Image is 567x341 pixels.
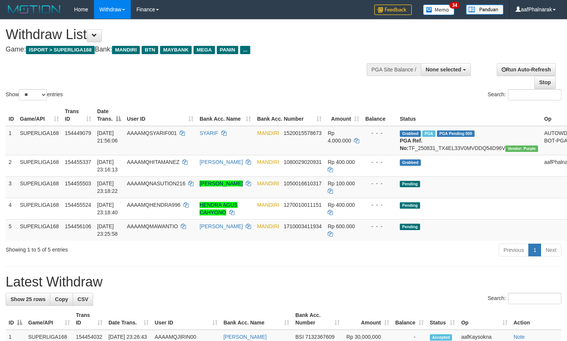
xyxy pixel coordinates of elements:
[511,308,561,330] th: Action
[6,4,63,15] img: MOTION_logo.png
[200,202,237,215] a: HENDRA AGUS CAHYONO
[427,308,458,330] th: Status: activate to sort column ascending
[397,126,541,155] td: TF_250831_TX4EL33V0MVDDQ54D96V
[124,105,197,126] th: User ID: activate to sort column ascending
[17,155,62,176] td: SUPERLIGA168
[400,138,422,151] b: PGA Ref. No:
[6,46,370,53] h4: Game: Bank:
[6,126,17,155] td: 1
[26,46,95,54] span: ISPORT > SUPERLIGA168
[65,223,91,229] span: 154456106
[325,105,362,126] th: Amount: activate to sort column ascending
[343,308,392,330] th: Amount: activate to sort column ascending
[65,159,91,165] span: 154455337
[19,89,47,100] select: Showentries
[514,334,525,340] a: Note
[6,293,50,306] a: Show 25 rows
[97,223,118,237] span: [DATE] 23:25:58
[508,293,561,304] input: Search:
[466,5,503,15] img: panduan.png
[6,105,17,126] th: ID
[97,159,118,173] span: [DATE] 23:16:13
[200,223,243,229] a: [PERSON_NAME]
[328,202,355,208] span: Rp 400.000
[362,105,397,126] th: Balance
[421,63,471,76] button: None selected
[11,296,45,302] span: Show 25 rows
[423,5,455,15] img: Button%20Memo.svg
[374,5,412,15] img: Feedback.jpg
[152,308,221,330] th: User ID: activate to sort column ascending
[17,176,62,198] td: SUPERLIGA168
[365,129,394,137] div: - - -
[400,159,421,166] span: Grabbed
[328,130,351,144] span: Rp 4.000.000
[127,202,180,208] span: AAAAMQHENDRA996
[257,223,279,229] span: MANDIRI
[112,46,140,54] span: MANDIRI
[284,159,322,165] span: Copy 1080029020931 to clipboard
[328,180,355,186] span: Rp 100.000
[65,202,91,208] span: 154455524
[534,76,556,89] a: Stop
[6,243,231,253] div: Showing 1 to 5 of 5 entries
[508,89,561,100] input: Search:
[400,181,420,187] span: Pending
[25,308,73,330] th: Game/API: activate to sort column ascending
[284,130,322,136] span: Copy 1520015578673 to clipboard
[257,159,279,165] span: MANDIRI
[397,105,541,126] th: Status
[254,105,325,126] th: Bank Acc. Number: activate to sort column ascending
[142,46,158,54] span: BTN
[257,202,279,208] span: MANDIRI
[6,27,370,42] h1: Withdraw List
[221,308,292,330] th: Bank Acc. Name: activate to sort column ascending
[284,202,322,208] span: Copy 1270010011151 to clipboard
[400,130,421,137] span: Grabbed
[365,201,394,209] div: - - -
[6,89,63,100] label: Show entries
[6,198,17,219] td: 4
[422,130,435,137] span: Marked by aafchoeunmanni
[17,198,62,219] td: SUPERLIGA168
[200,159,243,165] a: [PERSON_NAME]
[17,105,62,126] th: Game/API: activate to sort column ascending
[6,308,25,330] th: ID: activate to sort column descending
[328,159,355,165] span: Rp 400.000
[50,293,73,306] a: Copy
[305,334,335,340] span: Copy 7132367609 to clipboard
[505,145,538,152] span: Vendor URL: https://trx4.1velocity.biz
[392,308,427,330] th: Balance: activate to sort column ascending
[437,130,475,137] span: PGA Pending
[365,223,394,230] div: - - -
[217,46,238,54] span: PANIN
[497,63,556,76] a: Run Auto-Refresh
[328,223,355,229] span: Rp 600.000
[127,223,178,229] span: AAAAMQMAWANTIO
[106,308,152,330] th: Date Trans.: activate to sort column ascending
[197,105,254,126] th: Bank Acc. Name: activate to sort column ascending
[73,308,106,330] th: Trans ID: activate to sort column ascending
[97,202,118,215] span: [DATE] 23:18:40
[400,224,420,230] span: Pending
[528,244,541,256] a: 1
[17,126,62,155] td: SUPERLIGA168
[257,130,279,136] span: MANDIRI
[194,46,215,54] span: MEGA
[426,67,461,73] span: None selected
[62,105,94,126] th: Trans ID: activate to sort column ascending
[97,130,118,144] span: [DATE] 21:56:06
[97,180,118,194] span: [DATE] 23:18:22
[6,219,17,241] td: 5
[541,244,561,256] a: Next
[458,308,510,330] th: Op: activate to sort column ascending
[365,180,394,187] div: - - -
[6,155,17,176] td: 2
[94,105,124,126] th: Date Trans.: activate to sort column descending
[200,180,243,186] a: [PERSON_NAME]
[65,180,91,186] span: 154455503
[488,293,561,304] label: Search:
[257,180,279,186] span: MANDIRI
[292,308,343,330] th: Bank Acc. Number: activate to sort column ascending
[284,180,322,186] span: Copy 1050016610317 to clipboard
